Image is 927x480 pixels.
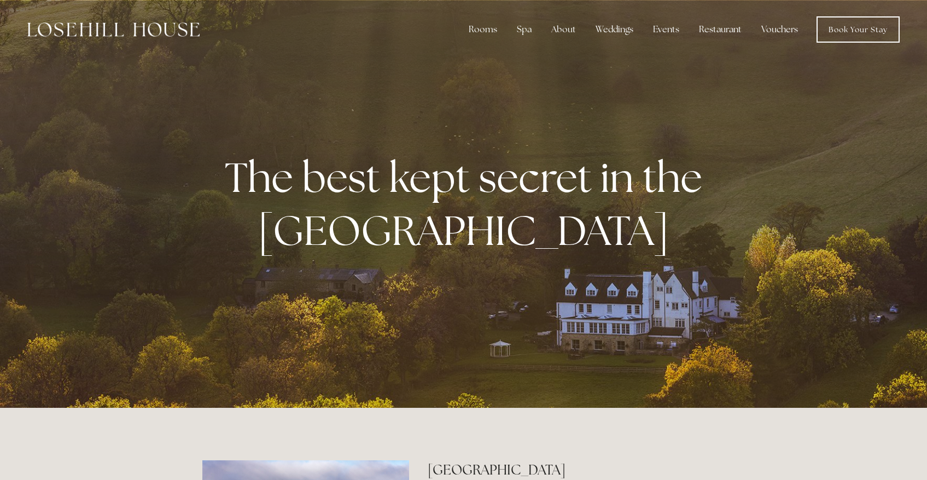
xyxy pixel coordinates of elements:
img: Losehill House [27,22,200,37]
div: Weddings [587,19,642,40]
div: About [543,19,585,40]
div: Rooms [460,19,506,40]
a: Vouchers [753,19,807,40]
h2: [GEOGRAPHIC_DATA] [428,460,725,479]
a: Book Your Stay [817,16,900,43]
div: Spa [508,19,540,40]
strong: The best kept secret in the [GEOGRAPHIC_DATA] [225,150,711,257]
div: Events [644,19,688,40]
div: Restaurant [690,19,750,40]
